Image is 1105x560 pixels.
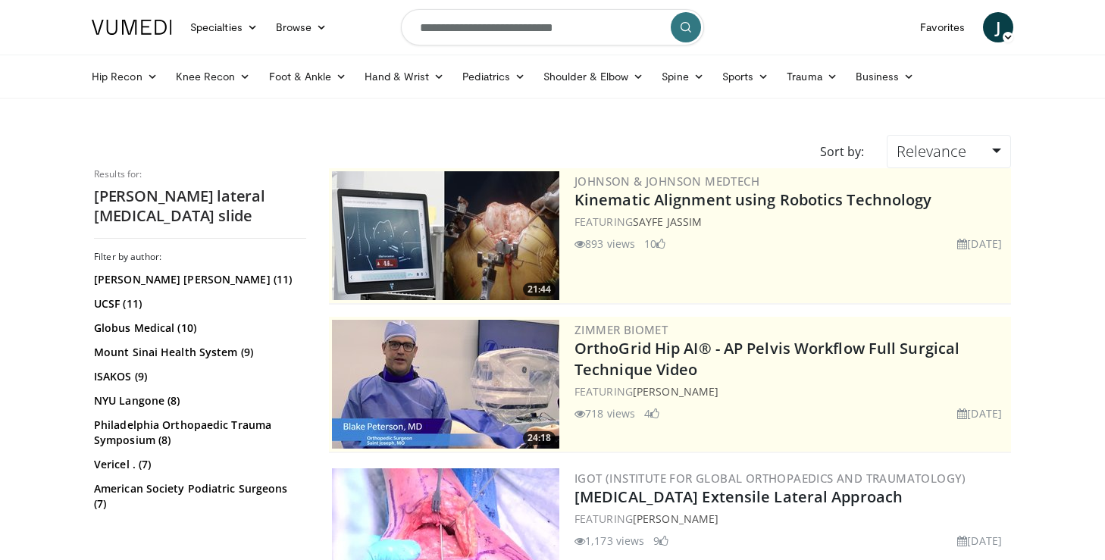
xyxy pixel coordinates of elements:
[94,296,302,311] a: UCSF (11)
[574,236,635,252] li: 893 views
[644,405,659,421] li: 4
[94,369,302,384] a: ISAKOS (9)
[653,61,712,92] a: Spine
[633,512,718,526] a: [PERSON_NAME]
[453,61,534,92] a: Pediatrics
[574,533,644,549] li: 1,173 views
[94,321,302,336] a: Globus Medical (10)
[523,431,556,445] span: 24:18
[267,12,337,42] a: Browse
[653,533,668,549] li: 9
[83,61,167,92] a: Hip Recon
[574,471,966,486] a: IGOT (Institute for Global Orthopaedics and Traumatology)
[574,214,1008,230] div: FEATURING
[957,236,1002,252] li: [DATE]
[94,457,302,472] a: Vericel . (7)
[332,320,559,449] img: c80c1d29-5d08-4b57-b833-2b3295cd5297.300x170_q85_crop-smart_upscale.jpg
[534,61,653,92] a: Shoulder & Elbow
[847,61,924,92] a: Business
[713,61,778,92] a: Sports
[92,20,172,35] img: VuMedi Logo
[332,171,559,300] img: 85482610-0380-4aae-aa4a-4a9be0c1a4f1.300x170_q85_crop-smart_upscale.jpg
[94,481,302,512] a: American Society Podiatric Surgeons (7)
[887,135,1011,168] a: Relevance
[167,61,260,92] a: Knee Recon
[809,135,875,168] div: Sort by:
[983,12,1013,42] a: J
[332,320,559,449] a: 24:18
[523,283,556,296] span: 21:44
[574,511,1008,527] div: FEATURING
[94,168,306,180] p: Results for:
[897,141,966,161] span: Relevance
[957,405,1002,421] li: [DATE]
[633,214,702,229] a: Sayfe Jassim
[574,322,668,337] a: Zimmer Biomet
[957,533,1002,549] li: [DATE]
[644,236,665,252] li: 10
[778,61,847,92] a: Trauma
[911,12,974,42] a: Favorites
[332,171,559,300] a: 21:44
[574,189,932,210] a: Kinematic Alignment using Robotics Technology
[574,174,759,189] a: Johnson & Johnson MedTech
[94,393,302,408] a: NYU Langone (8)
[574,338,959,380] a: OrthoGrid Hip AI® - AP Pelvis Workflow Full Surgical Technique Video
[260,61,356,92] a: Foot & Ankle
[401,9,704,45] input: Search topics, interventions
[574,383,1008,399] div: FEATURING
[181,12,267,42] a: Specialties
[94,418,302,448] a: Philadelphia Orthopaedic Trauma Symposium (8)
[94,272,302,287] a: [PERSON_NAME] [PERSON_NAME] (11)
[355,61,453,92] a: Hand & Wrist
[94,345,302,360] a: Mount Sinai Health System (9)
[574,405,635,421] li: 718 views
[574,486,903,507] a: [MEDICAL_DATA] Extensile Lateral Approach
[94,251,306,263] h3: Filter by author:
[633,384,718,399] a: [PERSON_NAME]
[94,186,306,226] h2: [PERSON_NAME] lateral [MEDICAL_DATA] slide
